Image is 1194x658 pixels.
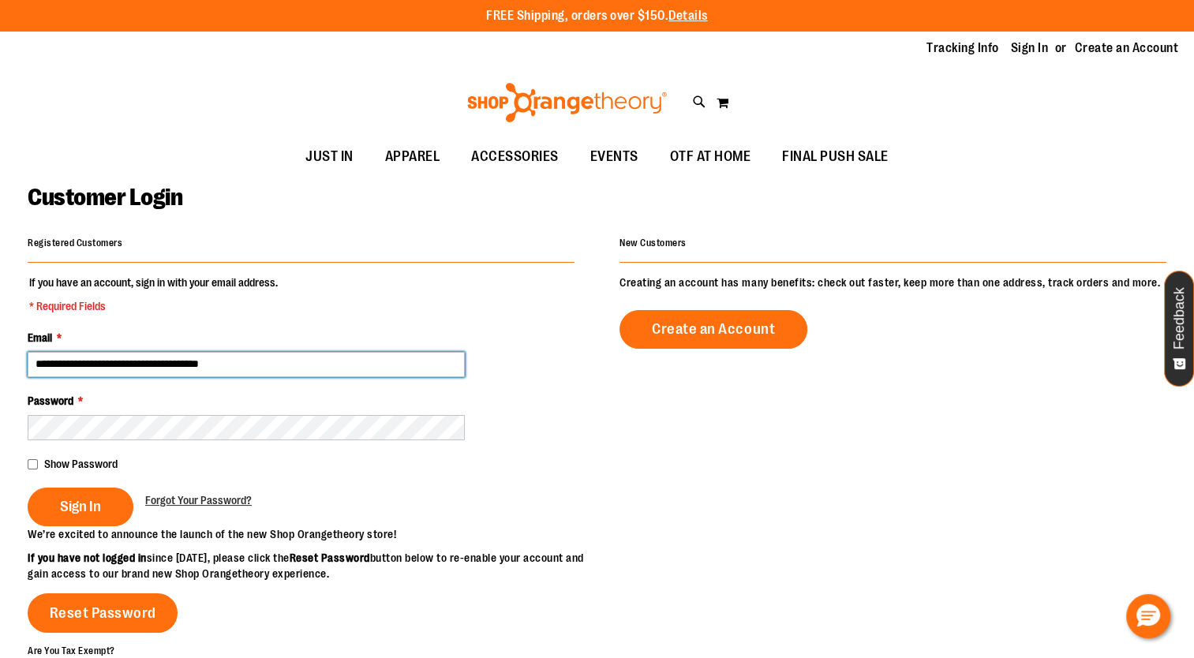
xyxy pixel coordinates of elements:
[369,139,456,175] a: APPAREL
[652,320,775,338] span: Create an Account
[575,139,654,175] a: EVENTS
[305,139,354,174] span: JUST IN
[28,526,597,542] p: We’re excited to announce the launch of the new Shop Orangetheory store!
[766,139,904,175] a: FINAL PUSH SALE
[44,458,118,470] span: Show Password
[28,237,122,249] strong: Registered Customers
[486,7,708,25] p: FREE Shipping, orders over $150.
[145,494,252,507] span: Forgot Your Password?
[782,139,889,174] span: FINAL PUSH SALE
[28,184,182,211] span: Customer Login
[471,139,559,174] span: ACCESSORIES
[654,139,767,175] a: OTF AT HOME
[1164,271,1194,387] button: Feedback - Show survey
[455,139,575,175] a: ACCESSORIES
[28,331,52,344] span: Email
[1075,39,1179,57] a: Create an Account
[465,83,669,122] img: Shop Orangetheory
[1126,594,1170,638] button: Hello, have a question? Let’s chat.
[290,551,370,564] strong: Reset Password
[619,275,1166,290] p: Creating an account has many benefits: check out faster, keep more than one address, track orders...
[670,139,751,174] span: OTF AT HOME
[28,593,178,633] a: Reset Password
[28,275,279,314] legend: If you have an account, sign in with your email address.
[619,237,687,249] strong: New Customers
[668,9,708,23] a: Details
[29,298,278,314] span: * Required Fields
[290,139,369,175] a: JUST IN
[28,394,73,407] span: Password
[385,139,440,174] span: APPAREL
[619,310,807,349] a: Create an Account
[60,498,101,515] span: Sign In
[590,139,638,174] span: EVENTS
[28,551,147,564] strong: If you have not logged in
[1011,39,1049,57] a: Sign In
[1172,287,1187,350] span: Feedback
[28,645,115,656] strong: Are You Tax Exempt?
[926,39,999,57] a: Tracking Info
[28,550,597,581] p: since [DATE], please click the button below to re-enable your account and gain access to our bran...
[28,488,133,526] button: Sign In
[145,492,252,508] a: Forgot Your Password?
[50,604,156,622] span: Reset Password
